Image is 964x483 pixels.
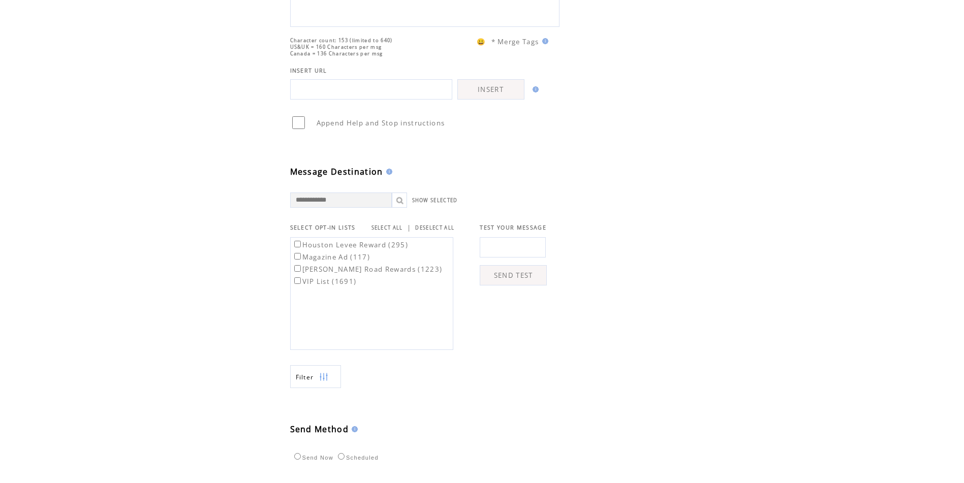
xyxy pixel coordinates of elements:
[290,365,341,388] a: Filter
[294,253,301,260] input: Magazine Ad (117)
[480,265,547,285] a: SEND TEST
[290,37,393,44] span: Character count: 153 (limited to 640)
[292,252,370,262] label: Magazine Ad (117)
[319,366,328,389] img: filters.png
[371,224,403,231] a: SELECT ALL
[539,38,548,44] img: help.gif
[338,453,345,460] input: Scheduled
[290,67,327,74] span: INSERT URL
[292,455,333,461] label: Send Now
[457,79,524,100] a: INSERT
[335,455,379,461] label: Scheduled
[290,50,383,57] span: Canada = 136 Characters per msg
[477,37,486,46] span: 😀
[317,118,445,127] span: Append Help and Stop instructions
[383,169,392,175] img: help.gif
[491,37,539,46] span: * Merge Tags
[415,224,454,231] a: DESELECT ALL
[349,426,358,432] img: help.gif
[292,277,357,286] label: VIP List (1691)
[290,424,349,435] span: Send Method
[294,453,301,460] input: Send Now
[292,265,443,274] label: [PERSON_NAME] Road Rewards (1223)
[294,277,301,284] input: VIP List (1691)
[412,197,458,204] a: SHOW SELECTED
[294,241,301,247] input: Houston Levee Reward (295)
[290,166,383,177] span: Message Destination
[407,223,411,232] span: |
[530,86,539,92] img: help.gif
[480,224,546,231] span: TEST YOUR MESSAGE
[290,224,356,231] span: SELECT OPT-IN LISTS
[290,44,382,50] span: US&UK = 160 Characters per msg
[296,373,314,381] span: Show filters
[292,240,409,249] label: Houston Levee Reward (295)
[294,265,301,272] input: [PERSON_NAME] Road Rewards (1223)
